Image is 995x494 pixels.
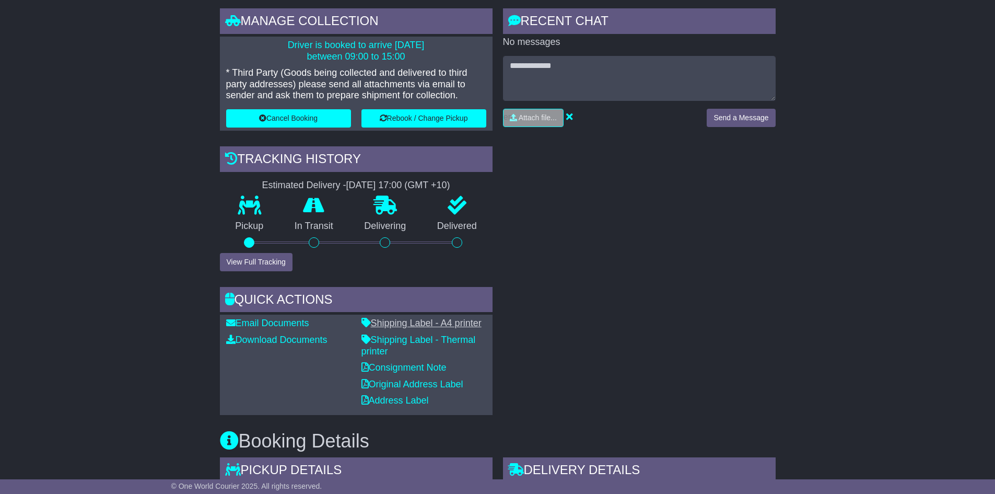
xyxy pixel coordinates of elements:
a: Shipping Label - A4 printer [361,318,482,328]
a: Shipping Label - Thermal printer [361,335,476,357]
p: Driver is booked to arrive [DATE] between 09:00 to 15:00 [226,40,486,62]
div: Manage collection [220,8,493,37]
div: Tracking history [220,146,493,175]
a: Download Documents [226,335,327,345]
div: Estimated Delivery - [220,180,493,191]
p: * Third Party (Goods being collected and delivered to third party addresses) please send all atta... [226,67,486,101]
div: Delivery Details [503,457,776,486]
a: Consignment Note [361,362,447,373]
a: Address Label [361,395,429,406]
p: Delivering [349,221,422,232]
div: RECENT CHAT [503,8,776,37]
div: Pickup Details [220,457,493,486]
a: Original Address Label [361,379,463,389]
button: Cancel Booking [226,109,351,128]
p: In Transit [279,221,349,232]
a: Email Documents [226,318,309,328]
span: © One World Courier 2025. All rights reserved. [171,482,322,490]
h3: Booking Details [220,431,776,452]
p: No messages [503,37,776,48]
button: Rebook / Change Pickup [361,109,486,128]
div: [DATE] 17:00 (GMT +10) [346,180,450,191]
div: Quick Actions [220,287,493,315]
p: Delivered [422,221,493,232]
button: View Full Tracking [220,253,292,271]
button: Send a Message [707,109,775,127]
p: Pickup [220,221,279,232]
